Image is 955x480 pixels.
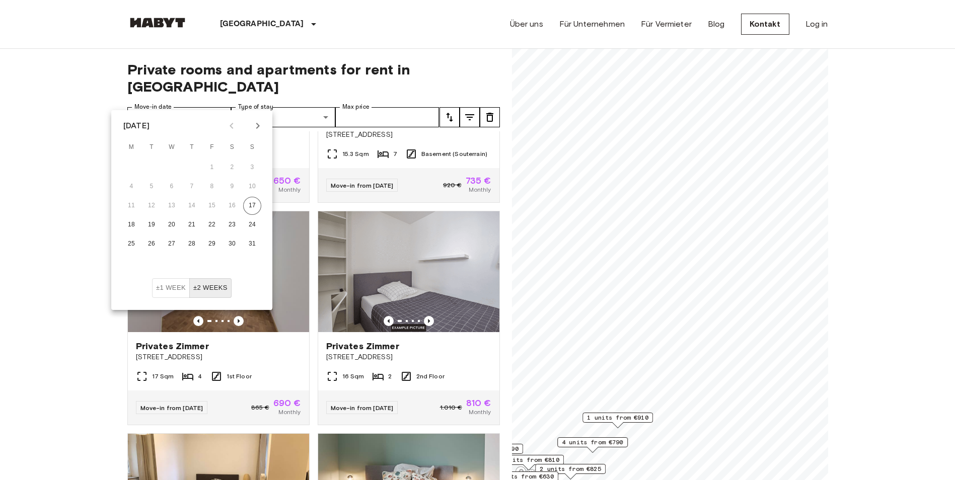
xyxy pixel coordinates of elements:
span: 4 [198,372,202,381]
div: Map marker [493,455,564,470]
span: 735 € [466,176,491,185]
p: [GEOGRAPHIC_DATA] [220,18,304,30]
a: Blog [708,18,725,30]
span: 1 units from €910 [587,413,648,422]
button: Previous image [424,316,434,326]
span: 650 € [273,176,301,185]
span: Friday [203,137,221,157]
span: 17 Sqm [152,372,174,381]
span: 1st Floor [227,372,252,381]
button: 21 [183,216,201,234]
span: Move-in from [DATE] [331,182,394,189]
img: Habyt [127,18,188,28]
button: Previous image [384,316,394,326]
label: Max price [342,103,370,111]
span: Monday [122,137,140,157]
span: Monthly [278,185,301,194]
span: Basement (Souterrain) [421,149,487,158]
button: 25 [122,235,140,253]
button: 27 [163,235,181,253]
button: Next month [249,117,266,134]
a: Log in [805,18,828,30]
div: Map marker [535,464,606,479]
span: 2nd Floor [416,372,445,381]
div: [DATE] [123,120,150,132]
span: 2 units from €810 [498,455,559,464]
button: 26 [142,235,161,253]
span: 865 € [251,403,269,412]
div: Move In Flexibility [152,278,232,298]
span: Move-in from [DATE] [140,404,203,412]
label: Move-in date [134,103,172,111]
span: Thursday [183,137,201,157]
span: 2 units from €825 [540,464,601,473]
span: Privates Zimmer [136,340,209,352]
span: Saturday [223,137,241,157]
button: Previous image [234,316,244,326]
button: tune [480,107,500,127]
button: 22 [203,216,221,234]
span: 15.3 Sqm [342,149,369,158]
span: Wednesday [163,137,181,157]
button: tune [439,107,460,127]
button: 28 [183,235,201,253]
a: Kontakt [741,14,789,35]
img: Marketing picture of unit DE-02-002-002-02HF [318,211,499,332]
a: Marketing picture of unit DE-02-002-002-02HFPrevious imagePrevious imagePrivates Zimmer[STREET_AD... [318,211,500,425]
a: Für Vermieter [641,18,692,30]
div: Map marker [557,437,628,453]
span: 7 [393,149,397,158]
button: ±2 weeks [189,278,232,298]
span: 1 units from €690 [457,444,519,453]
div: Map marker [453,444,523,459]
span: Monthly [469,408,491,417]
span: Privates Zimmer [326,340,399,352]
span: [STREET_ADDRESS] [326,352,491,362]
span: 690 € [273,398,301,408]
span: Private rooms and apartments for rent in [GEOGRAPHIC_DATA] [127,61,500,95]
a: Über uns [510,18,543,30]
span: Monthly [278,408,301,417]
span: 4 units from €790 [562,438,623,447]
span: [STREET_ADDRESS] [326,130,491,140]
button: 29 [203,235,221,253]
button: 19 [142,216,161,234]
button: 24 [243,216,261,234]
button: 18 [122,216,140,234]
label: Type of stay [238,103,273,111]
span: Monthly [469,185,491,194]
span: 1.010 € [440,403,462,412]
span: Move-in from [DATE] [331,404,394,412]
button: Previous image [193,316,203,326]
div: Map marker [582,413,653,428]
button: 20 [163,216,181,234]
span: [STREET_ADDRESS] [136,352,301,362]
span: 16 Sqm [342,372,364,381]
span: 920 € [443,181,462,190]
button: 30 [223,235,241,253]
a: Marketing picture of unit DE-02-023-04MPrevious imagePrevious imagePrivates Zimmer[STREET_ADDRESS... [127,211,310,425]
button: 31 [243,235,261,253]
button: 17 [243,197,261,215]
span: 2 [388,372,392,381]
button: tune [460,107,480,127]
button: ±1 week [152,278,190,298]
span: Tuesday [142,137,161,157]
span: Sunday [243,137,261,157]
a: Für Unternehmen [559,18,625,30]
span: 810 € [466,398,491,408]
button: 23 [223,216,241,234]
